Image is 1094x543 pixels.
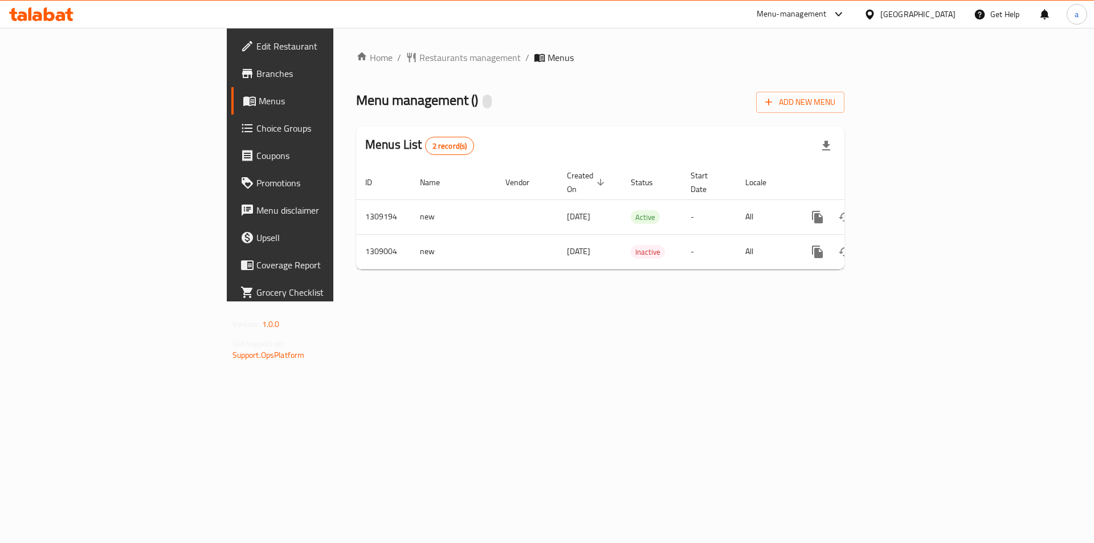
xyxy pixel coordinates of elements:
a: Coupons [231,142,410,169]
a: Coverage Report [231,251,410,279]
span: Menu disclaimer [256,203,401,217]
th: Actions [795,165,922,200]
nav: breadcrumb [356,51,844,64]
span: Created On [567,169,608,196]
span: 1.0.0 [262,317,280,332]
span: Restaurants management [419,51,521,64]
td: All [736,234,795,269]
h2: Menus List [365,136,474,155]
button: Change Status [831,203,859,231]
a: Support.OpsPlatform [232,348,305,362]
span: Promotions [256,176,401,190]
table: enhanced table [356,165,922,270]
span: Edit Restaurant [256,39,401,53]
span: Name [420,175,455,189]
button: more [804,238,831,266]
span: Active [631,211,660,224]
a: Menu disclaimer [231,197,410,224]
span: 2 record(s) [426,141,474,152]
button: Add New Menu [756,92,844,113]
span: Coverage Report [256,258,401,272]
a: Upsell [231,224,410,251]
a: Menus [231,87,410,115]
span: Status [631,175,668,189]
a: Promotions [231,169,410,197]
span: ID [365,175,387,189]
span: Inactive [631,246,665,259]
span: Branches [256,67,401,80]
button: Change Status [831,238,859,266]
a: Restaurants management [406,51,521,64]
a: Branches [231,60,410,87]
span: Menus [548,51,574,64]
a: Grocery Checklist [231,279,410,306]
td: new [411,199,496,234]
span: [DATE] [567,244,590,259]
button: more [804,203,831,231]
a: Choice Groups [231,115,410,142]
div: [GEOGRAPHIC_DATA] [880,8,956,21]
td: - [681,199,736,234]
span: Get support on: [232,336,285,351]
td: new [411,234,496,269]
span: Vendor [505,175,544,189]
div: Menu-management [757,7,827,21]
div: Export file [813,132,840,160]
span: a [1075,8,1079,21]
span: Add New Menu [765,95,835,109]
span: Upsell [256,231,401,244]
span: Start Date [691,169,722,196]
a: Edit Restaurant [231,32,410,60]
span: Locale [745,175,781,189]
div: Inactive [631,245,665,259]
span: Menus [259,94,401,108]
span: Choice Groups [256,121,401,135]
div: Total records count [425,137,475,155]
td: - [681,234,736,269]
td: All [736,199,795,234]
span: [DATE] [567,209,590,224]
div: Active [631,210,660,224]
li: / [525,51,529,64]
span: Menu management ( ) [356,87,478,113]
span: Coupons [256,149,401,162]
span: Grocery Checklist [256,285,401,299]
span: Version: [232,317,260,332]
